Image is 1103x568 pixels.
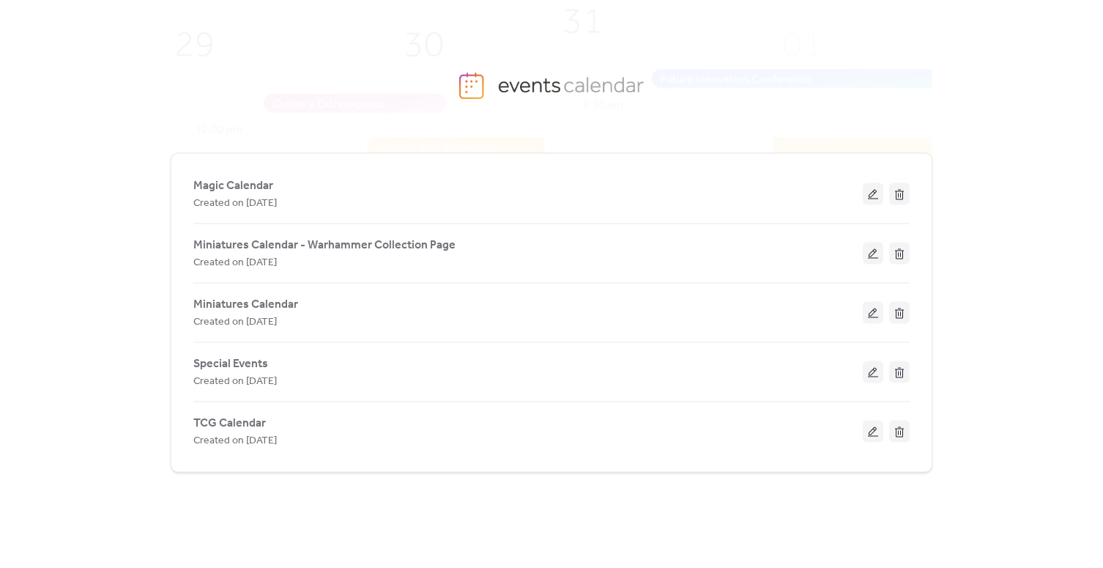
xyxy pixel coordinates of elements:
[193,415,266,432] span: TCG Calendar
[193,419,266,427] a: TCG Calendar
[193,241,456,249] a: Miniatures Calendar - Warhammer Collection Page
[193,254,277,272] span: Created on [DATE]
[193,177,273,195] span: Magic Calendar
[193,314,277,331] span: Created on [DATE]
[193,432,277,450] span: Created on [DATE]
[193,237,456,254] span: Miniatures Calendar - Warhammer Collection Page
[193,195,277,213] span: Created on [DATE]
[193,296,298,314] span: Miniatures Calendar
[193,300,298,309] a: Miniatures Calendar
[193,355,268,373] span: Special Events
[193,182,273,190] a: Magic Calendar
[193,373,277,391] span: Created on [DATE]
[193,360,268,368] a: Special Events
